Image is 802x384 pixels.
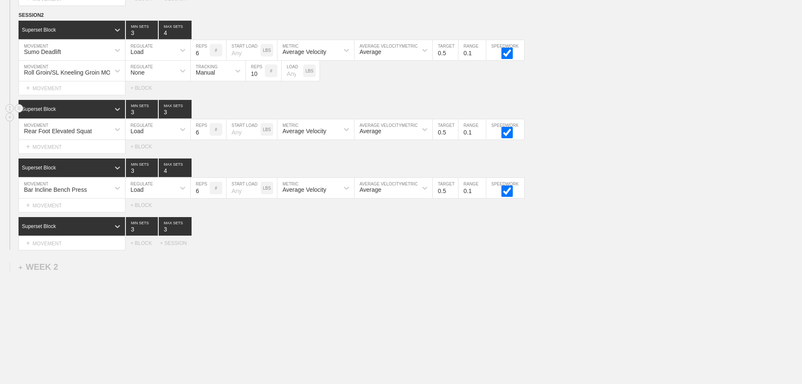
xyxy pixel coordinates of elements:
div: Rear Foot Elevated Squat [24,128,92,134]
p: # [215,48,217,53]
div: Superset Block [22,106,56,112]
p: LBS [263,48,271,53]
input: None [159,158,192,177]
p: LBS [263,186,271,191]
input: None [159,100,192,118]
p: # [270,69,272,73]
p: # [215,186,217,191]
div: MOVEMENT [19,199,125,212]
span: + [26,143,30,150]
div: Average [360,186,381,193]
div: Load [131,48,144,55]
input: Any [226,40,261,60]
span: SESSION 2 [19,12,44,18]
p: LBS [306,69,314,73]
div: Average Velocity [282,128,326,134]
div: Load [131,186,144,193]
span: + [26,201,30,209]
div: Manual [196,69,215,76]
div: Average [360,128,381,134]
input: None [159,21,192,39]
div: Average Velocity [282,48,326,55]
input: Any [226,119,261,140]
span: + [26,239,30,247]
div: MOVEMENT [19,236,125,250]
span: + [19,264,22,271]
div: + BLOCK [131,202,160,208]
div: Superset Block [22,165,56,171]
div: MOVEMENT [19,81,125,95]
p: LBS [263,127,271,132]
p: # [215,127,217,132]
div: + BLOCK [131,240,160,246]
span: + [26,84,30,91]
input: None [159,217,192,236]
div: MOVEMENT [19,140,125,154]
div: Superset Block [22,27,56,33]
div: WEEK 2 [19,262,58,272]
input: Any [282,61,303,81]
div: None [131,69,144,76]
div: Average Velocity [282,186,326,193]
input: Any [226,178,261,198]
iframe: Chat Widget [650,286,802,384]
div: Load [131,128,144,134]
div: Bar Incline Bench Press [24,186,87,193]
div: Sumo Deadlift [24,48,61,55]
div: Superset Block [22,223,56,229]
div: Average [360,48,381,55]
div: Roll Groin/SL Kneeling Groin MOB [24,69,115,76]
div: + SESSION [160,240,194,246]
div: + BLOCK [131,144,160,150]
div: + BLOCK [131,85,160,91]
